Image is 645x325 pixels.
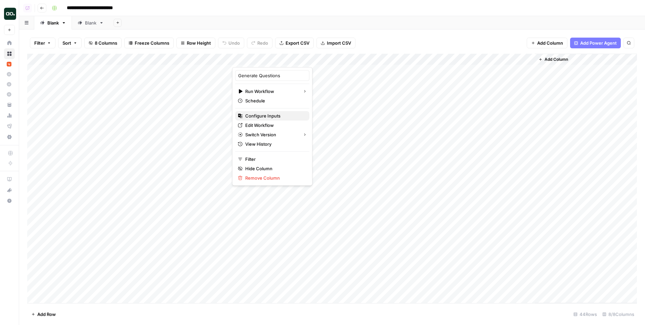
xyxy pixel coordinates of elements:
[245,156,304,162] span: Filter
[600,309,637,320] div: 8/8 Columns
[34,40,45,46] span: Filter
[275,38,314,48] button: Export CSV
[228,40,240,46] span: Undo
[580,40,617,46] span: Add Power Agent
[85,19,96,26] div: Blank
[545,56,568,62] span: Add Column
[4,195,15,206] button: Help + Support
[245,165,304,172] span: Hide Column
[536,55,571,64] button: Add Column
[245,88,297,95] span: Run Workflow
[316,38,355,48] button: Import CSV
[4,110,15,121] a: Usage
[247,38,272,48] button: Redo
[187,40,211,46] span: Row Height
[570,38,621,48] button: Add Power Agent
[124,38,174,48] button: Freeze Columns
[84,38,122,48] button: 8 Columns
[245,112,304,119] span: Configure Inputs
[257,40,268,46] span: Redo
[218,38,244,48] button: Undo
[4,185,15,195] button: What's new?
[37,311,56,318] span: Add Row
[4,48,15,59] a: Browse
[7,62,11,66] img: vi2t3f78ykj3o7zxmpdx6ktc445p
[245,175,304,181] span: Remove Column
[4,185,14,195] div: What's new?
[245,122,304,129] span: Edit Workflow
[4,5,15,22] button: Workspace: Dillon Test
[47,19,59,26] div: Blank
[537,40,563,46] span: Add Column
[4,174,15,185] a: AirOps Academy
[135,40,169,46] span: Freeze Columns
[245,131,297,138] span: Switch Version
[176,38,215,48] button: Row Height
[4,121,15,132] a: Flightpath
[95,40,117,46] span: 8 Columns
[245,97,304,104] span: Schedule
[286,40,309,46] span: Export CSV
[34,16,72,30] a: Blank
[4,132,15,142] a: Settings
[571,309,600,320] div: 44 Rows
[62,40,71,46] span: Sort
[527,38,567,48] button: Add Column
[30,38,55,48] button: Filter
[4,99,15,110] a: Your Data
[4,8,16,20] img: Dillon Test Logo
[72,16,110,30] a: Blank
[245,141,304,147] span: View History
[58,38,82,48] button: Sort
[327,40,351,46] span: Import CSV
[4,38,15,48] a: Home
[27,309,60,320] button: Add Row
